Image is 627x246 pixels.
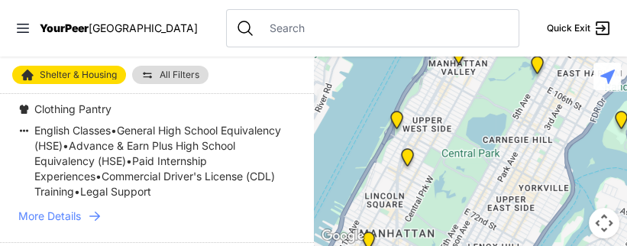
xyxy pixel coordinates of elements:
[318,226,368,246] a: Open this area in Google Maps (opens a new window)
[34,102,112,115] span: Clothing Pantry
[18,209,81,224] span: More Details
[40,24,198,33] a: YourPeer[GEOGRAPHIC_DATA]
[89,21,198,34] span: [GEOGRAPHIC_DATA]
[34,170,275,198] span: Commercial Driver's License (CDL) Training
[12,66,126,84] a: Shelter & Housing
[34,124,281,152] span: General High School Equivalency (HSE)
[95,170,102,183] span: •
[80,185,151,198] span: Legal Support
[160,70,199,79] span: All Filters
[74,185,80,198] span: •
[547,19,612,37] a: Quick Exit
[34,124,111,137] span: English Classes
[260,21,509,36] input: Search
[449,46,468,70] div: Trinity Lutheran Church
[63,139,69,152] span: •
[40,21,89,34] span: YourPeer
[132,66,208,84] a: All Filters
[398,148,417,173] div: Hamilton Senior Center
[40,70,117,79] span: Shelter & Housing
[126,154,132,167] span: •
[589,208,619,238] button: Map camera controls
[387,111,406,135] div: Administrative Office, No Walk-Ins
[111,124,117,137] span: •
[547,22,590,34] span: Quick Exit
[34,139,235,167] span: Advance & Earn Plus High School Equivalency (HSE)
[318,226,368,246] img: Google
[18,209,296,224] a: More Details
